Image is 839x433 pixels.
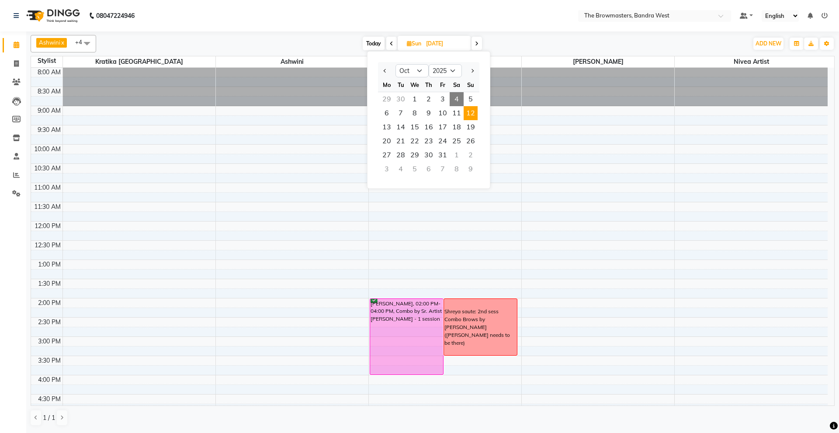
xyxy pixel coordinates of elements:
div: 3:30 PM [36,356,62,365]
div: Thursday, November 6, 2025 [422,162,436,176]
div: Tuesday, October 14, 2025 [394,120,408,134]
div: 10:30 AM [32,164,62,173]
span: 30 [422,148,436,162]
button: ADD NEW [753,38,784,50]
span: Ashwini [39,39,60,46]
div: Tuesday, October 21, 2025 [394,134,408,148]
div: Wednesday, October 22, 2025 [408,134,422,148]
div: Monday, October 27, 2025 [380,148,394,162]
span: 12 [464,106,478,120]
span: 28 [394,148,408,162]
span: 1 / 1 [43,413,55,423]
div: Monday, October 6, 2025 [380,106,394,120]
span: 18 [450,120,464,134]
span: +4 [75,38,89,45]
select: Select year [429,64,462,77]
div: Sunday, November 9, 2025 [464,162,478,176]
span: [PERSON_NAME] [522,56,674,67]
span: 31 [436,148,450,162]
span: 21 [394,134,408,148]
div: Friday, November 7, 2025 [436,162,450,176]
span: 8 [408,106,422,120]
div: 4:00 PM [36,375,62,385]
div: Sunday, October 19, 2025 [464,120,478,134]
span: 1 [408,92,422,106]
div: 12:00 PM [33,222,62,231]
span: 20 [380,134,394,148]
span: 26 [464,134,478,148]
div: Thursday, October 30, 2025 [422,148,436,162]
div: 3:00 PM [36,337,62,346]
div: 11:00 AM [32,183,62,192]
div: Sunday, October 12, 2025 [464,106,478,120]
div: Saturday, October 4, 2025 [450,92,464,106]
input: 2025-10-12 [423,37,467,50]
span: 10 [436,106,450,120]
span: 7 [394,106,408,120]
div: 2:30 PM [36,318,62,327]
div: Thursday, October 2, 2025 [422,92,436,106]
div: Wednesday, October 15, 2025 [408,120,422,134]
span: 5 [464,92,478,106]
div: Shreya saute: 2nd sess Combo Brows by [PERSON_NAME] ([PERSON_NAME] needs to be there) [444,308,517,346]
div: Su [464,78,478,92]
div: Saturday, November 8, 2025 [450,162,464,176]
div: Friday, October 31, 2025 [436,148,450,162]
div: Wednesday, October 1, 2025 [408,92,422,106]
div: 1:00 PM [36,260,62,269]
div: Saturday, October 11, 2025 [450,106,464,120]
div: Friday, October 24, 2025 [436,134,450,148]
span: 23 [422,134,436,148]
div: Sa [450,78,464,92]
span: Ashwini [216,56,368,67]
div: 8:30 AM [36,87,62,96]
span: 24 [436,134,450,148]
span: 9 [422,106,436,120]
div: Saturday, November 1, 2025 [450,148,464,162]
img: logo [22,3,82,28]
div: Saturday, October 25, 2025 [450,134,464,148]
span: 29 [408,148,422,162]
div: 8:00 AM [36,68,62,77]
span: 4 [450,92,464,106]
span: 14 [394,120,408,134]
span: Sun [405,40,423,47]
div: Tuesday, October 7, 2025 [394,106,408,120]
span: ADD NEW [756,40,781,47]
div: Monday, October 20, 2025 [380,134,394,148]
div: Tuesday, October 28, 2025 [394,148,408,162]
div: Friday, October 10, 2025 [436,106,450,120]
b: 08047224946 [96,3,135,28]
span: 19 [464,120,478,134]
div: Thursday, October 9, 2025 [422,106,436,120]
div: 9:00 AM [36,106,62,115]
div: Tuesday, September 30, 2025 [394,92,408,106]
span: 6 [380,106,394,120]
span: 25 [450,134,464,148]
span: 11 [450,106,464,120]
div: 4:30 PM [36,395,62,404]
div: Sunday, October 26, 2025 [464,134,478,148]
div: Thursday, October 16, 2025 [422,120,436,134]
button: Next month [468,64,476,78]
a: x [60,39,64,46]
div: Monday, October 13, 2025 [380,120,394,134]
div: 10:00 AM [32,145,62,154]
span: 15 [408,120,422,134]
div: Stylist [31,56,62,66]
span: 27 [380,148,394,162]
div: Saturday, October 18, 2025 [450,120,464,134]
span: 22 [408,134,422,148]
span: 2 [422,92,436,106]
span: 13 [380,120,394,134]
button: Previous month [381,64,389,78]
div: Monday, September 29, 2025 [380,92,394,106]
span: Nivea Artist [675,56,828,67]
div: Sunday, October 5, 2025 [464,92,478,106]
div: Tuesday, November 4, 2025 [394,162,408,176]
div: Wednesday, October 29, 2025 [408,148,422,162]
div: Fr [436,78,450,92]
span: 17 [436,120,450,134]
div: Wednesday, November 5, 2025 [408,162,422,176]
div: Tu [394,78,408,92]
